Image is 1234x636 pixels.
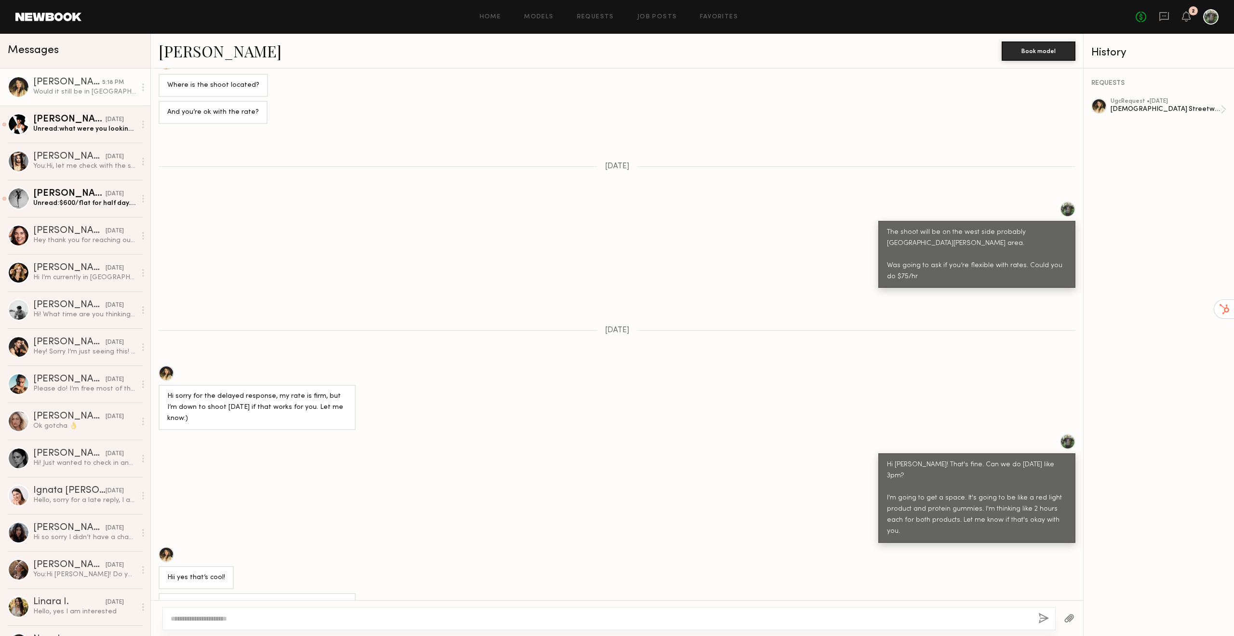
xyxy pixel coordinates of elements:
[33,300,106,310] div: [PERSON_NAME]
[33,124,136,134] div: Unread: what were you looking at with rates?
[106,487,124,496] div: [DATE]
[102,78,124,87] div: 5:18 PM
[1002,41,1075,61] button: Book model
[33,310,136,319] div: Hi! What time are you thinking? And how much would the shoot be?
[33,607,136,616] div: Hello, yes I am interested
[33,199,136,208] div: Unread: $600/flat for half day. What day(s) are you looking to shoot?
[33,570,136,579] div: You: Hi [PERSON_NAME]! Do you have any styles you wearing oversize tee? If you can send, thank you!
[33,449,106,459] div: [PERSON_NAME]
[33,486,106,496] div: Ignata [PERSON_NAME]
[106,412,124,421] div: [DATE]
[524,14,553,20] a: Models
[167,80,259,91] div: Where is the shoot located?
[8,45,59,56] span: Messages
[33,496,136,505] div: Hello, sorry for a late reply, I am interested in those type of shoots. Just wanted to let you kn...
[167,391,347,424] div: Hi sorry for the delayed response, my rate is firm, but I’m down to shoot [DATE] if that works fo...
[33,338,106,347] div: [PERSON_NAME]
[33,263,106,273] div: [PERSON_NAME]
[33,459,136,468] div: Hi! Just wanted to check in and see if you’re planning a new shoot date.
[106,338,124,347] div: [DATE]
[106,449,124,459] div: [DATE]
[33,412,106,421] div: [PERSON_NAME]
[33,347,136,356] div: Hey! Sorry I’m just seeing this! Let me know if you’re still interested, and any details you have...
[33,597,106,607] div: Linara I.
[106,227,124,236] div: [DATE]
[167,107,259,118] div: And you’re ok with the rate?
[605,162,630,171] span: [DATE]
[605,326,630,335] span: [DATE]
[106,189,124,199] div: [DATE]
[637,14,677,20] a: Job Posts
[480,14,501,20] a: Home
[106,301,124,310] div: [DATE]
[1111,105,1221,114] div: [DEMOGRAPHIC_DATA] Streetwear Models for UGC Content
[33,226,106,236] div: [PERSON_NAME]
[106,264,124,273] div: [DATE]
[577,14,614,20] a: Requests
[106,115,124,124] div: [DATE]
[700,14,738,20] a: Favorites
[33,236,136,245] div: Hey thank you for reaching out!! Would love to shoot with you for your next upcoming shoot!!
[33,152,106,162] div: [PERSON_NAME]
[33,560,106,570] div: [PERSON_NAME]
[33,384,136,393] div: Please do! I’m free most of the week next week
[1192,9,1195,14] div: 2
[1111,98,1226,121] a: ugcRequest •[DATE][DEMOGRAPHIC_DATA] Streetwear Models for UGC Content
[106,561,124,570] div: [DATE]
[887,227,1067,283] div: The shoot will be on the west side probably [GEOGRAPHIC_DATA][PERSON_NAME] area. Was going to ask...
[1091,80,1226,87] div: REQUESTS
[1111,98,1221,105] div: ugc Request • [DATE]
[33,533,136,542] div: Hi so sorry I didn’t have a chance to respond, unfortunately I’ve been out of town all summer. Bu...
[167,599,347,622] div: Would it still be in [GEOGRAPHIC_DATA][PERSON_NAME]? Do I come hair and makeup ready?
[33,78,102,87] div: [PERSON_NAME]
[33,87,136,96] div: Would it still be in [GEOGRAPHIC_DATA][PERSON_NAME]? Do I come hair and makeup ready?
[106,524,124,533] div: [DATE]
[33,523,106,533] div: [PERSON_NAME]
[33,189,106,199] div: [PERSON_NAME]
[887,460,1067,537] div: Hi [PERSON_NAME]! That's fine. Can we do [DATE] like 3pm? I'm going to get a space. It's going to...
[106,598,124,607] div: [DATE]
[1002,46,1075,54] a: Book model
[33,421,136,431] div: Ok gotcha 👌
[33,375,106,384] div: [PERSON_NAME]
[106,375,124,384] div: [DATE]
[33,115,106,124] div: [PERSON_NAME]
[106,152,124,162] div: [DATE]
[1091,47,1226,58] div: History
[33,162,136,171] div: You: Hi, let me check with the shipping team
[167,572,225,583] div: Hii yes that’s cool!
[33,273,136,282] div: Hi I’m currently in [GEOGRAPHIC_DATA] until the 25th
[159,41,282,61] a: [PERSON_NAME]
